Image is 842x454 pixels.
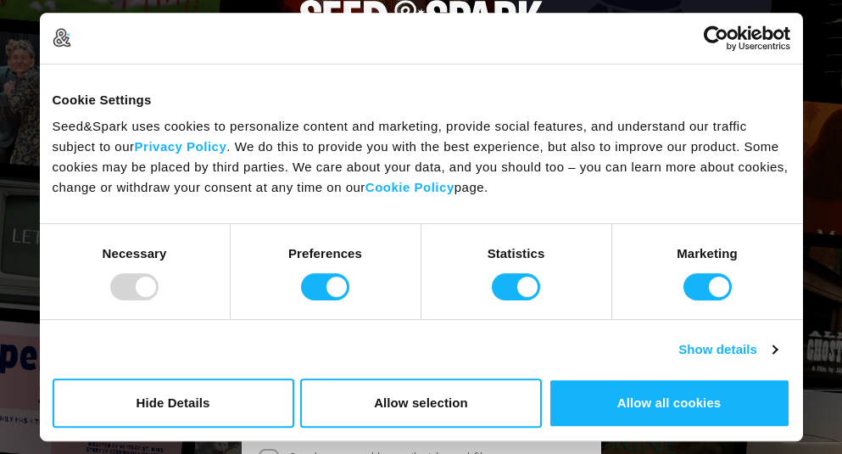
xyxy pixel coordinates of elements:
img: logo [53,28,71,47]
a: Usercentrics Cookiebot - opens in a new window [642,25,790,51]
a: Privacy Policy [135,139,227,154]
button: Allow all cookies [549,378,790,428]
strong: Necessary [103,246,167,261]
strong: Preferences [288,246,362,261]
strong: Statistics [488,246,545,261]
button: Hide Details [53,378,294,428]
div: Seed&Spark uses cookies to personalize content and marketing, provide social features, and unders... [53,116,790,198]
div: Cookie Settings [53,90,790,110]
strong: Marketing [677,246,738,261]
a: Cookie Policy [365,180,454,194]
button: Allow selection [300,378,542,428]
a: Show details [678,339,777,360]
